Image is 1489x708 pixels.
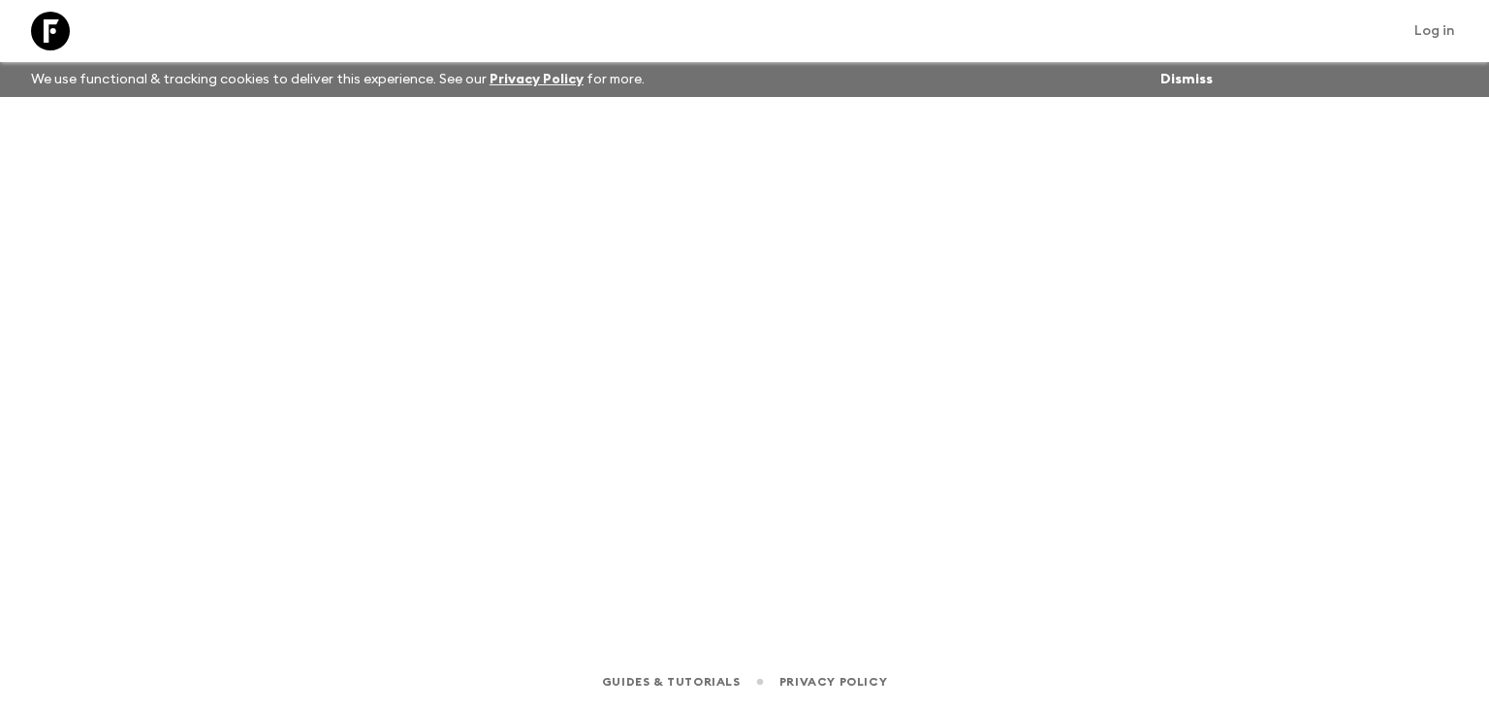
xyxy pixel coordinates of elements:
a: Privacy Policy [490,73,584,86]
a: Privacy Policy [779,671,887,692]
p: We use functional & tracking cookies to deliver this experience. See our for more. [23,62,652,97]
button: Dismiss [1156,66,1218,93]
a: Log in [1404,17,1466,45]
a: Guides & Tutorials [602,671,741,692]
